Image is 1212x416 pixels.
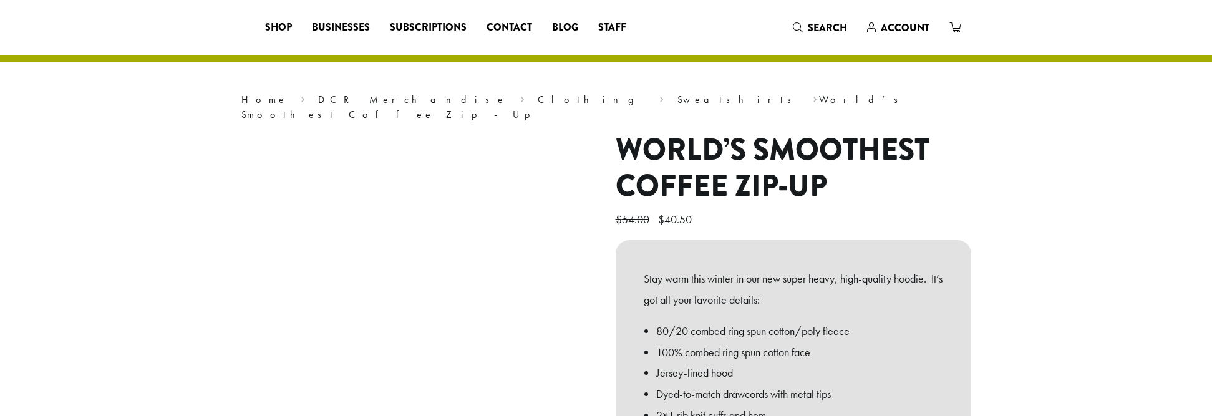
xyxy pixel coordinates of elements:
a: Account [857,17,939,38]
span: Businesses [312,20,370,36]
a: Clothing [538,93,646,106]
span: $ [616,212,622,226]
a: Shop [255,17,302,37]
span: › [301,88,305,107]
a: Businesses [302,17,380,37]
bdi: 40.50 [658,212,695,226]
a: DCR Merchandise [318,93,507,106]
a: Staff [588,17,636,37]
a: Contact [477,17,542,37]
a: Blog [542,17,588,37]
a: Search [783,17,857,38]
h1: World’s Smoothest Coffee Zip-Up [616,132,971,204]
span: › [659,88,664,107]
a: Sweatshirts [677,93,800,106]
span: Shop [265,20,292,36]
span: Contact [487,20,532,36]
span: › [813,88,817,107]
span: Staff [598,20,626,36]
a: Subscriptions [380,17,477,37]
span: Search [808,21,847,35]
li: Dyed-to-match drawcords with metal tips [656,384,943,405]
span: Account [881,21,929,35]
li: 80/20 combed ring spun cotton/poly fleece [656,321,943,342]
span: › [520,88,525,107]
bdi: 54.00 [616,212,652,226]
span: $ [658,212,664,226]
nav: Breadcrumb [241,92,971,122]
span: Subscriptions [390,20,467,36]
li: 100% combed ring spun cotton face [656,342,943,363]
span: Blog [552,20,578,36]
li: Jersey-lined hood [656,362,943,384]
a: Home [241,93,288,106]
p: Stay warm this winter in our new super heavy, high-quality hoodie. It’s got all your favorite det... [644,268,943,311]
